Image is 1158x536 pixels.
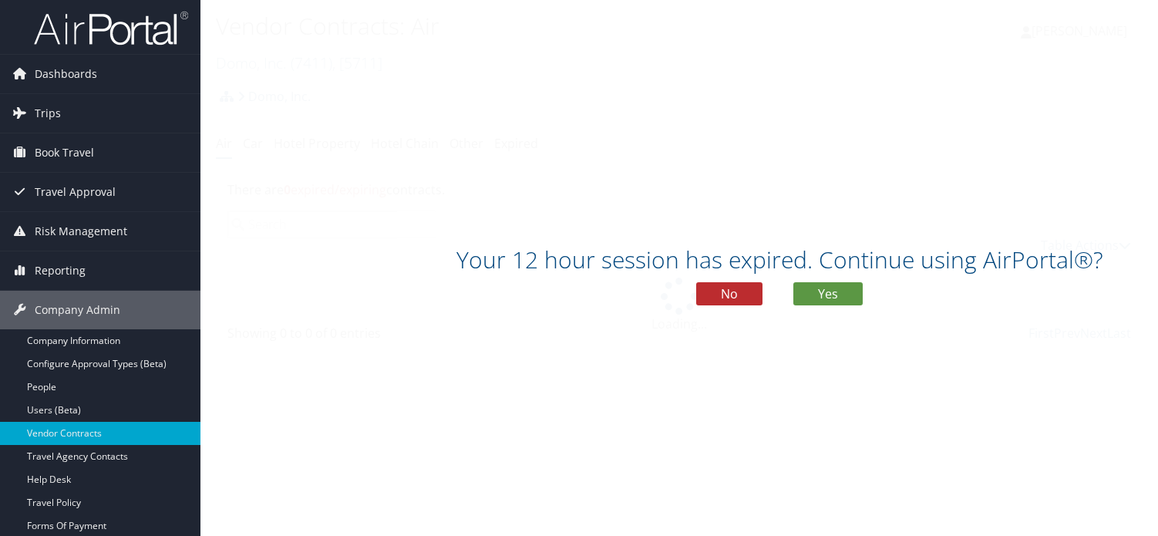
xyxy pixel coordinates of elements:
[696,282,762,305] button: No
[35,94,61,133] span: Trips
[35,291,120,329] span: Company Admin
[35,133,94,172] span: Book Travel
[35,212,127,251] span: Risk Management
[793,282,863,305] button: Yes
[35,55,97,93] span: Dashboards
[34,10,188,46] img: airportal-logo.png
[35,251,86,290] span: Reporting
[35,173,116,211] span: Travel Approval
